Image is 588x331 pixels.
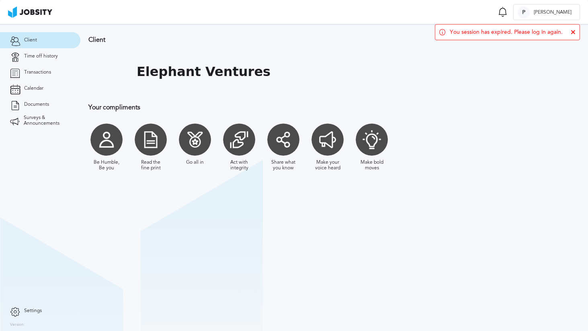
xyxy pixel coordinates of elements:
[530,10,576,15] span: [PERSON_NAME]
[8,6,52,18] img: ab4bad089aa723f57921c736e9817d99.png
[225,160,253,171] div: Act with integrity
[313,160,342,171] div: Make your voice heard
[10,323,25,327] label: Version:
[24,53,58,59] span: Time off history
[24,115,70,126] span: Surveys & Announcements
[24,102,49,107] span: Documents
[88,36,524,43] h3: Client
[137,64,270,79] h1: Elephant Ventures
[137,160,165,171] div: Read the fine print
[24,86,43,91] span: Calendar
[88,104,524,111] h3: Your compliments
[92,160,121,171] div: Be Humble, Be you
[513,4,580,20] button: P[PERSON_NAME]
[24,37,37,43] span: Client
[24,308,42,314] span: Settings
[518,6,530,19] div: P
[358,160,386,171] div: Make bold moves
[269,160,297,171] div: Share what you know
[450,29,563,35] span: You session has expired. Please log in again.
[186,160,204,165] div: Go all in
[24,70,51,75] span: Transactions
